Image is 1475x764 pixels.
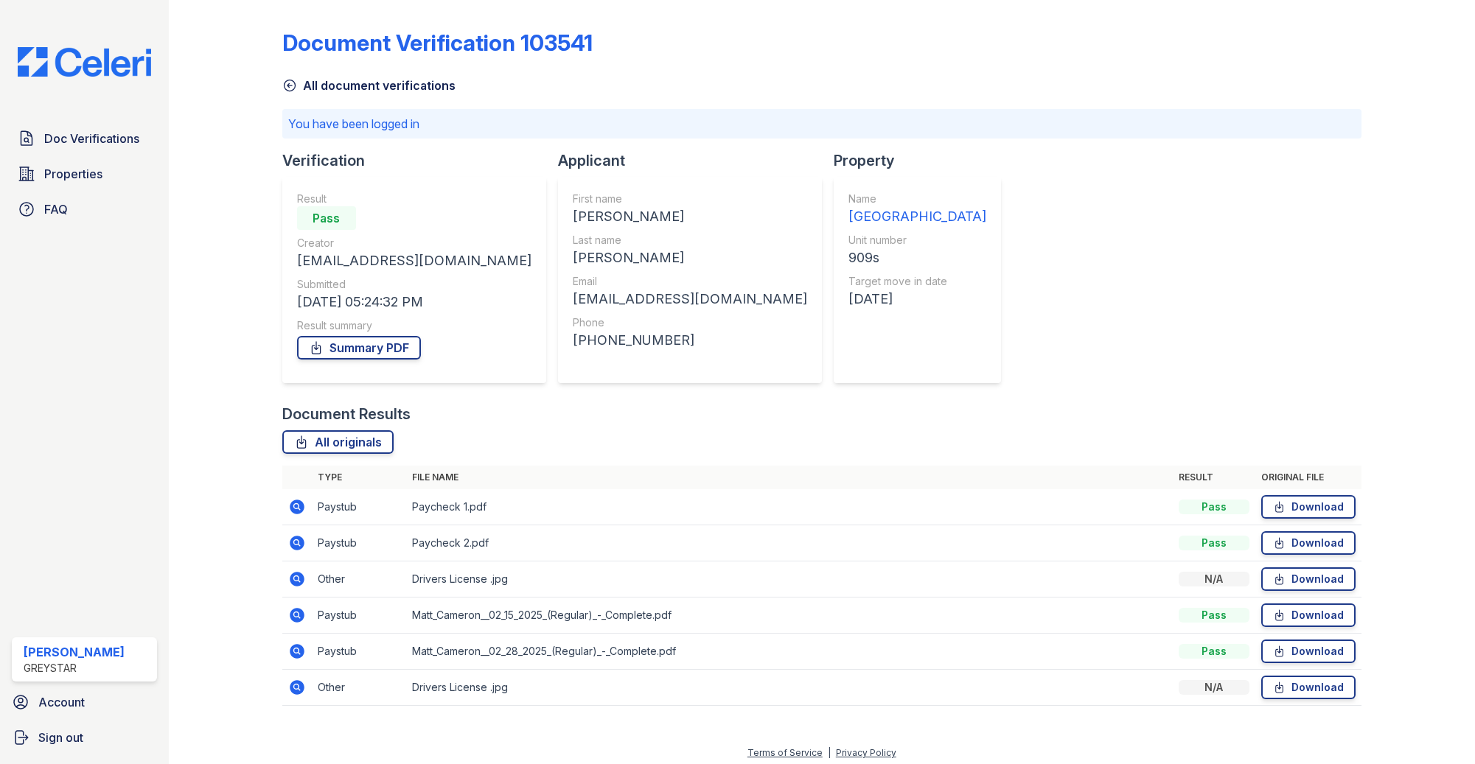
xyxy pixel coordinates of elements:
td: Matt_Cameron__02_28_2025_(Regular)_-_Complete.pdf [406,634,1173,670]
th: Type [312,466,406,489]
td: Paycheck 1.pdf [406,489,1173,525]
a: Properties [12,159,157,189]
div: [EMAIL_ADDRESS][DOMAIN_NAME] [573,289,807,309]
div: Pass [1179,500,1249,514]
p: You have been logged in [288,115,1356,133]
span: Sign out [38,729,83,746]
div: Unit number [848,233,986,248]
div: Pass [1179,536,1249,550]
div: Creator [297,236,531,250]
td: Paystub [312,597,406,634]
a: FAQ [12,194,157,224]
td: Paystub [312,634,406,670]
div: Property [834,150,1013,171]
span: FAQ [44,200,68,218]
div: Document Results [282,404,411,424]
div: Phone [573,315,807,330]
img: CE_Logo_Blue-a8612792a0a2168367f1c8372b55b34899dd931a85d93a1a3d3e32e68fde9ad4.png [6,47,163,77]
a: Name [GEOGRAPHIC_DATA] [848,192,986,227]
div: Pass [1179,608,1249,623]
span: Doc Verifications [44,130,139,147]
div: [PERSON_NAME] [24,643,125,661]
div: Target move in date [848,274,986,289]
div: Name [848,192,986,206]
a: Terms of Service [747,747,823,758]
div: [DATE] 05:24:32 PM [297,292,531,312]
div: Applicant [558,150,834,171]
td: Paystub [312,525,406,561]
a: Download [1261,639,1356,663]
td: Other [312,561,406,597]
td: Other [312,670,406,706]
div: N/A [1179,572,1249,586]
div: Pass [297,206,356,230]
td: Matt_Cameron__02_15_2025_(Regular)_-_Complete.pdf [406,597,1173,634]
div: Submitted [297,277,531,292]
a: Download [1261,531,1356,555]
td: Paystub [312,489,406,525]
th: File name [406,466,1173,489]
div: Verification [282,150,558,171]
a: Download [1261,495,1356,519]
td: Drivers License .jpg [406,670,1173,706]
div: Last name [573,233,807,248]
td: Paycheck 2.pdf [406,525,1173,561]
div: [GEOGRAPHIC_DATA] [848,206,986,227]
a: All originals [282,430,394,454]
a: Account [6,687,163,717]
a: Download [1261,567,1356,591]
div: [PHONE_NUMBER] [573,330,807,351]
div: [DATE] [848,289,986,309]
div: Result [297,192,531,206]
div: Result summary [297,318,531,333]
div: Pass [1179,644,1249,659]
a: Download [1261,676,1356,699]
div: 909s [848,248,986,268]
th: Original file [1255,466,1361,489]
div: [EMAIL_ADDRESS][DOMAIN_NAME] [297,250,531,271]
div: [PERSON_NAME] [573,206,807,227]
div: Greystar [24,661,125,676]
div: N/A [1179,680,1249,695]
span: Account [38,693,85,711]
td: Drivers License .jpg [406,561,1173,597]
a: All document verifications [282,77,456,94]
a: Privacy Policy [836,747,896,758]
div: | [828,747,831,758]
div: [PERSON_NAME] [573,248,807,268]
a: Doc Verifications [12,124,157,153]
div: First name [573,192,807,206]
th: Result [1173,466,1255,489]
a: Sign out [6,723,163,752]
span: Properties [44,165,102,183]
div: Email [573,274,807,289]
div: Document Verification 103541 [282,29,593,56]
a: Summary PDF [297,336,421,360]
a: Download [1261,603,1356,627]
